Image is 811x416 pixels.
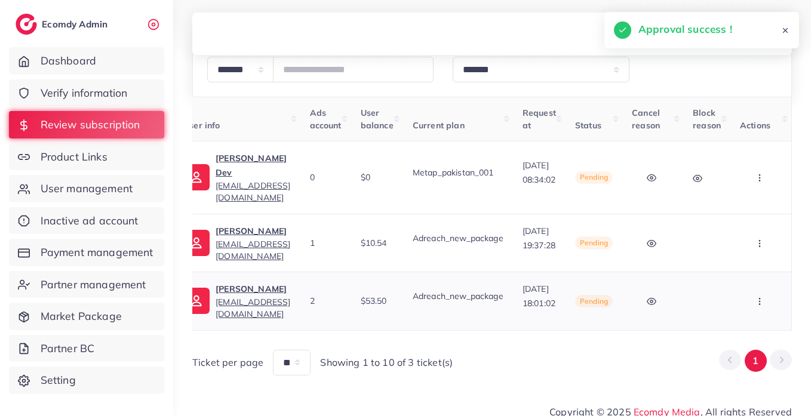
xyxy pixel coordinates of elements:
[183,230,210,256] img: ic-user-info.36bf1079.svg
[9,79,164,107] a: Verify information
[310,171,342,183] div: 0
[41,245,153,260] span: Payment management
[183,120,220,131] span: User info
[216,151,290,204] a: [PERSON_NAME] Dev[EMAIL_ADDRESS][DOMAIN_NAME]
[216,224,290,238] p: [PERSON_NAME]
[183,164,210,190] img: ic-user-info.36bf1079.svg
[9,207,164,235] a: Inactive ad account
[745,350,767,372] button: Go to page 1
[9,111,164,138] a: Review subscription
[41,181,133,196] span: User management
[216,151,290,180] p: [PERSON_NAME] Dev
[41,277,146,292] span: Partner management
[216,180,290,203] span: [EMAIL_ADDRESS][DOMAIN_NAME]
[9,143,164,171] a: Product Links
[9,47,164,75] a: Dashboard
[216,282,290,321] a: [PERSON_NAME][EMAIL_ADDRESS][DOMAIN_NAME]
[523,158,556,187] p: [DATE] 08:34:02
[16,14,110,35] a: logoEcomdy Admin
[740,120,770,131] span: Actions
[41,149,107,165] span: Product Links
[523,282,556,310] p: [DATE] 18:01:02
[9,271,164,298] a: Partner management
[9,303,164,330] a: Market Package
[216,297,290,319] span: [EMAIL_ADDRESS][DOMAIN_NAME]
[9,335,164,362] a: Partner BC
[41,341,95,356] span: Partner BC
[41,372,76,388] span: Setting
[310,295,342,307] div: 2
[413,289,503,303] p: Adreach_new_package
[361,237,394,249] div: $10.54
[575,295,613,308] span: Pending
[632,107,660,130] span: Cancel reason
[192,356,263,369] span: Ticket per page
[216,224,290,263] a: [PERSON_NAME][EMAIL_ADDRESS][DOMAIN_NAME]
[42,19,110,30] h2: Ecomdy Admin
[413,120,465,131] span: Current plan
[41,309,122,324] span: Market Package
[9,239,164,266] a: Payment management
[9,175,164,202] a: User management
[575,236,613,249] span: Pending
[638,21,732,37] h5: Approval success !
[523,224,556,252] p: [DATE] 19:37:28
[523,107,556,130] span: Request at
[216,282,290,296] p: [PERSON_NAME]
[719,350,792,372] ul: Pagination
[41,53,96,69] span: Dashboard
[310,237,342,249] div: 1
[361,295,394,307] div: $53.50
[320,356,453,369] span: Showing 1 to 10 of 3 ticket(s)
[9,366,164,394] a: Setting
[183,288,210,314] img: ic-user-info.36bf1079.svg
[413,231,503,245] p: Adreach_new_package
[361,171,394,183] div: $0
[575,120,601,131] span: Status
[41,117,140,132] span: Review subscription
[41,85,128,101] span: Verify information
[41,213,139,229] span: Inactive ad account
[16,14,37,35] img: logo
[693,107,721,130] span: Block reason
[216,239,290,261] span: [EMAIL_ADDRESS][DOMAIN_NAME]
[413,165,503,180] p: Metap_pakistan_001
[575,171,613,184] span: Pending
[310,107,342,130] span: Ads account
[361,107,394,130] span: User balance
